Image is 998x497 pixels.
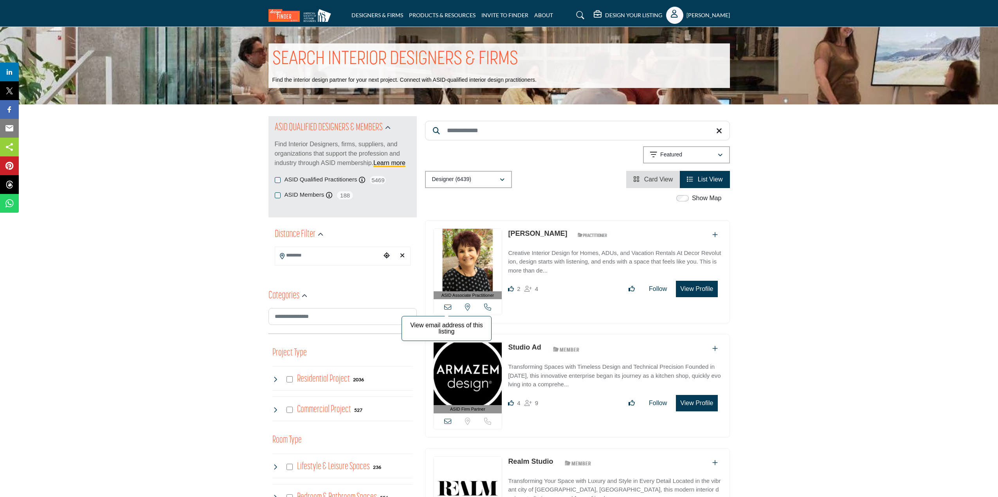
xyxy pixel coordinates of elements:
[676,281,717,297] button: View Profile
[351,12,403,18] a: DESIGNERS & FIRMS
[275,192,281,198] input: ASID Members checkbox
[409,12,476,18] a: PRODUCTS & RESOURCES
[450,406,485,413] span: ASID Firm Partner
[508,458,553,465] a: Realm Studio
[680,171,730,188] li: List View
[275,248,381,263] input: Search Location
[534,12,553,18] a: ABOUT
[432,176,471,183] p: Designer (6439)
[268,308,417,325] input: Search Category
[286,464,293,470] input: Select Lifestyle & Leisure Spaces checkbox
[524,398,538,408] div: Followers
[272,47,518,72] h1: SEARCH INTERIOR DESIGNERS & FIRMS
[434,343,502,413] a: ASID Firm Partner
[373,465,381,470] b: 236
[517,400,520,406] span: 4
[660,151,682,159] p: Featured
[508,456,553,467] p: Realm Studio
[286,376,293,382] input: Select Residential Project checkbox
[643,146,730,163] button: Featured
[353,377,364,382] b: 2036
[425,171,512,188] button: Designer (6439)
[268,289,299,303] h2: Categories
[560,458,596,468] img: ASID Members Badge Icon
[692,194,722,203] label: Show Map
[712,459,718,466] a: Add To List
[297,460,370,474] h4: Lifestyle & Leisure Spaces: Lifestyle & Leisure Spaces
[633,176,673,183] a: View Card
[275,228,315,242] h2: Distance Filter
[441,292,494,299] span: ASID Associate Practitioner
[286,407,293,413] input: Select Commercial Project checkbox
[623,281,640,297] button: Like listing
[434,229,502,300] a: ASID Associate Practitioner
[425,121,730,140] input: Search Keyword
[336,190,354,200] span: 188
[381,248,393,264] div: Choose your current location
[687,176,722,183] a: View List
[575,230,610,240] img: ASID Qualified Practitioners Badge Icon
[535,400,538,406] span: 9
[524,284,538,294] div: Followers
[275,177,281,183] input: ASID Qualified Practitioners checkbox
[434,343,502,405] img: Studio Ad
[396,248,408,264] div: Clear search location
[594,11,662,20] div: DESIGN YOUR LISTING
[686,11,730,19] h5: [PERSON_NAME]
[535,285,538,292] span: 4
[712,231,718,238] a: Add To List
[268,9,335,22] img: Site Logo
[508,362,721,389] p: Transforming Spaces with Timeless Design and Technical Precision Founded in [DATE], this innovati...
[353,376,364,383] div: 2036 Results For Residential Project
[354,407,362,413] b: 527
[434,229,502,291] img: Karen Steinberg
[605,12,662,19] h5: DESIGN YOUR LISTING
[508,400,514,406] i: Likes
[508,342,541,353] p: Studio Ad
[272,346,307,361] button: Project Type
[272,76,537,84] p: Find the interior design partner for your next project. Connect with ASID-qualified interior desi...
[517,285,520,292] span: 2
[275,121,383,135] h2: ASID QUALIFIED DESIGNERS & MEMBERS
[508,230,567,237] a: [PERSON_NAME]
[406,322,487,335] p: View email address of this listing
[297,372,350,386] h4: Residential Project: Types of projects range from simple residential renovations to highly comple...
[354,406,362,413] div: 527 Results For Commercial Project
[569,9,589,22] a: Search
[508,249,721,275] p: Creative Interior Design for Homes, ADUs, and Vacation Rentals At Decor Revolution, design starts...
[508,228,567,239] p: Karen Steinberg
[508,244,721,275] a: Creative Interior Design for Homes, ADUs, and Vacation Rentals At Decor Revolution, design starts...
[369,175,387,185] span: 5469
[508,286,514,292] i: Likes
[508,358,721,389] a: Transforming Spaces with Timeless Design and Technical Precision Founded in [DATE], this innovati...
[285,190,324,199] label: ASID Members
[644,176,673,183] span: Card View
[626,171,680,188] li: Card View
[508,343,541,351] a: Studio Ad
[666,7,683,24] button: Show hide supplier dropdown
[644,395,672,411] button: Follow
[698,176,723,183] span: List View
[549,344,584,354] img: ASID Members Badge Icon
[285,175,357,184] label: ASID Qualified Practitioners
[676,395,717,411] button: View Profile
[373,160,405,166] a: Learn more
[712,345,718,352] a: Add To List
[644,281,672,297] button: Follow
[272,433,302,448] button: Room Type
[373,463,381,470] div: 236 Results For Lifestyle & Leisure Spaces
[623,395,640,411] button: Like listing
[297,403,351,416] h4: Commercial Project: Involve the design, construction, or renovation of spaces used for business p...
[481,12,528,18] a: INVITE TO FINDER
[275,140,411,168] p: Find Interior Designers, firms, suppliers, and organizations that support the profession and indu...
